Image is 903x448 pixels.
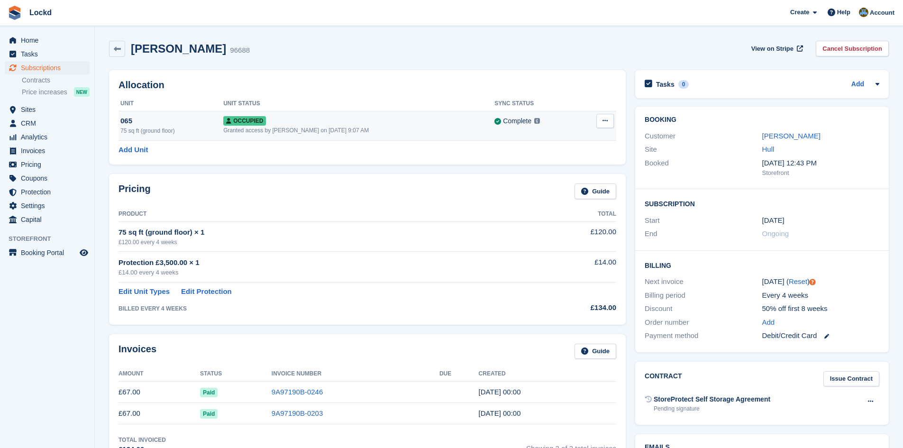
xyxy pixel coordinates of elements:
div: 0 [678,80,689,89]
th: Status [200,366,272,382]
a: Lockd [26,5,55,20]
div: Storefront [762,168,879,178]
div: Site [645,144,762,155]
div: £14.00 every 4 weeks [119,268,524,277]
h2: Billing [645,260,879,270]
a: Edit Protection [181,286,232,297]
th: Product [119,207,524,222]
a: 9A97190B-0203 [272,409,323,417]
div: Billing period [645,290,762,301]
img: icon-info-grey-7440780725fd019a000dd9b08b2336e03edf1995a4989e88bcd33f0948082b44.svg [534,118,540,124]
h2: Tasks [656,80,675,89]
div: Granted access by [PERSON_NAME] on [DATE] 9:07 AM [223,126,494,135]
time: 2025-07-24 23:00:35 UTC [479,409,521,417]
time: 2025-08-21 23:00:28 UTC [479,388,521,396]
div: Pending signature [654,404,770,413]
a: Price increases NEW [22,87,90,97]
th: Amount [119,366,200,382]
a: View on Stripe [748,41,805,56]
div: BILLED EVERY 4 WEEKS [119,304,524,313]
h2: Invoices [119,344,156,359]
div: Customer [645,131,762,142]
div: Total Invoiced [119,436,166,444]
div: [DATE] 12:43 PM [762,158,879,169]
span: Protection [21,185,78,199]
span: Tasks [21,47,78,61]
div: Order number [645,317,762,328]
h2: Booking [645,116,879,124]
a: Guide [575,183,616,199]
a: menu [5,130,90,144]
a: menu [5,172,90,185]
div: Every 4 weeks [762,290,879,301]
a: Guide [575,344,616,359]
a: Issue Contract [823,371,879,387]
span: Create [790,8,809,17]
span: Coupons [21,172,78,185]
a: menu [5,213,90,226]
span: Settings [21,199,78,212]
a: Preview store [78,247,90,258]
img: Paul Budding [859,8,868,17]
span: Sites [21,103,78,116]
td: £14.00 [524,252,616,283]
td: £67.00 [119,382,200,403]
th: Invoice Number [272,366,439,382]
div: 75 sq ft (ground floor) × 1 [119,227,524,238]
h2: Pricing [119,183,151,199]
div: Tooltip anchor [808,278,817,286]
span: Paid [200,409,218,419]
span: Account [870,8,894,18]
a: Contracts [22,76,90,85]
td: £67.00 [119,403,200,424]
a: 9A97190B-0246 [272,388,323,396]
h2: Subscription [645,199,879,208]
div: Next invoice [645,276,762,287]
div: StoreProtect Self Storage Agreement [654,394,770,404]
th: Unit Status [223,96,494,111]
th: Created [479,366,616,382]
span: Capital [21,213,78,226]
a: [PERSON_NAME] [762,132,821,140]
span: Booking Portal [21,246,78,259]
a: menu [5,158,90,171]
div: £134.00 [524,302,616,313]
th: Total [524,207,616,222]
div: 75 sq ft (ground floor) [120,127,223,135]
span: Ongoing [762,229,789,238]
div: 065 [120,116,223,127]
span: CRM [21,117,78,130]
th: Unit [119,96,223,111]
h2: [PERSON_NAME] [131,42,226,55]
span: View on Stripe [751,44,794,54]
a: Hull [762,145,775,153]
span: Home [21,34,78,47]
span: Invoices [21,144,78,157]
span: Price increases [22,88,67,97]
img: stora-icon-8386f47178a22dfd0bd8f6a31ec36ba5ce8667c1dd55bd0f319d3a0aa187defe.svg [8,6,22,20]
a: menu [5,246,90,259]
a: menu [5,117,90,130]
span: Paid [200,388,218,397]
span: Subscriptions [21,61,78,74]
h2: Allocation [119,80,616,91]
th: Sync Status [494,96,579,111]
a: menu [5,34,90,47]
a: menu [5,103,90,116]
div: Complete [503,116,531,126]
a: menu [5,185,90,199]
div: Payment method [645,330,762,341]
span: Occupied [223,116,266,126]
div: £120.00 every 4 weeks [119,238,524,247]
td: £120.00 [524,221,616,251]
a: menu [5,144,90,157]
a: Add [762,317,775,328]
span: Help [837,8,850,17]
div: Discount [645,303,762,314]
div: [DATE] ( ) [762,276,879,287]
a: menu [5,61,90,74]
div: 50% off first 8 weeks [762,303,879,314]
span: Pricing [21,158,78,171]
a: Reset [789,277,807,285]
span: Storefront [9,234,94,244]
